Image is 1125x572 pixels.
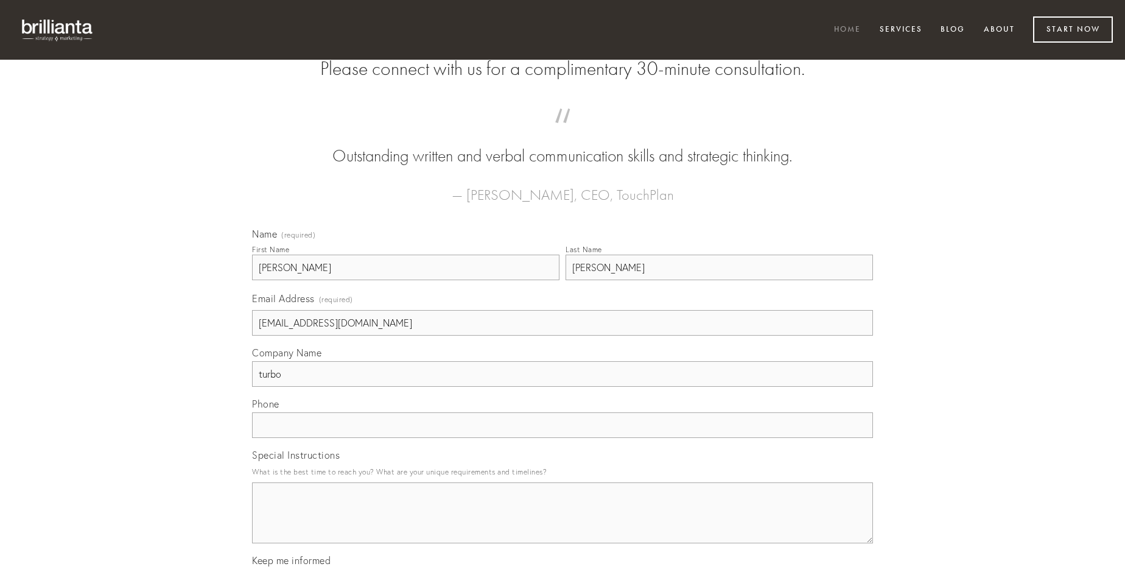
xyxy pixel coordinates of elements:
[566,245,602,254] div: Last Name
[319,291,353,308] span: (required)
[281,231,315,239] span: (required)
[252,292,315,305] span: Email Address
[252,554,331,567] span: Keep me informed
[272,121,853,144] span: “
[976,20,1023,40] a: About
[252,398,279,410] span: Phone
[252,464,873,480] p: What is the best time to reach you? What are your unique requirements and timelines?
[933,20,973,40] a: Blog
[826,20,869,40] a: Home
[12,12,103,48] img: brillianta - research, strategy, marketing
[272,121,853,168] blockquote: Outstanding written and verbal communication skills and strategic thinking.
[272,168,853,207] figcaption: — [PERSON_NAME], CEO, TouchPlan
[252,57,873,80] h2: Please connect with us for a complimentary 30-minute consultation.
[252,449,340,461] span: Special Instructions
[252,347,321,359] span: Company Name
[252,228,277,240] span: Name
[872,20,930,40] a: Services
[1033,16,1113,43] a: Start Now
[252,245,289,254] div: First Name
